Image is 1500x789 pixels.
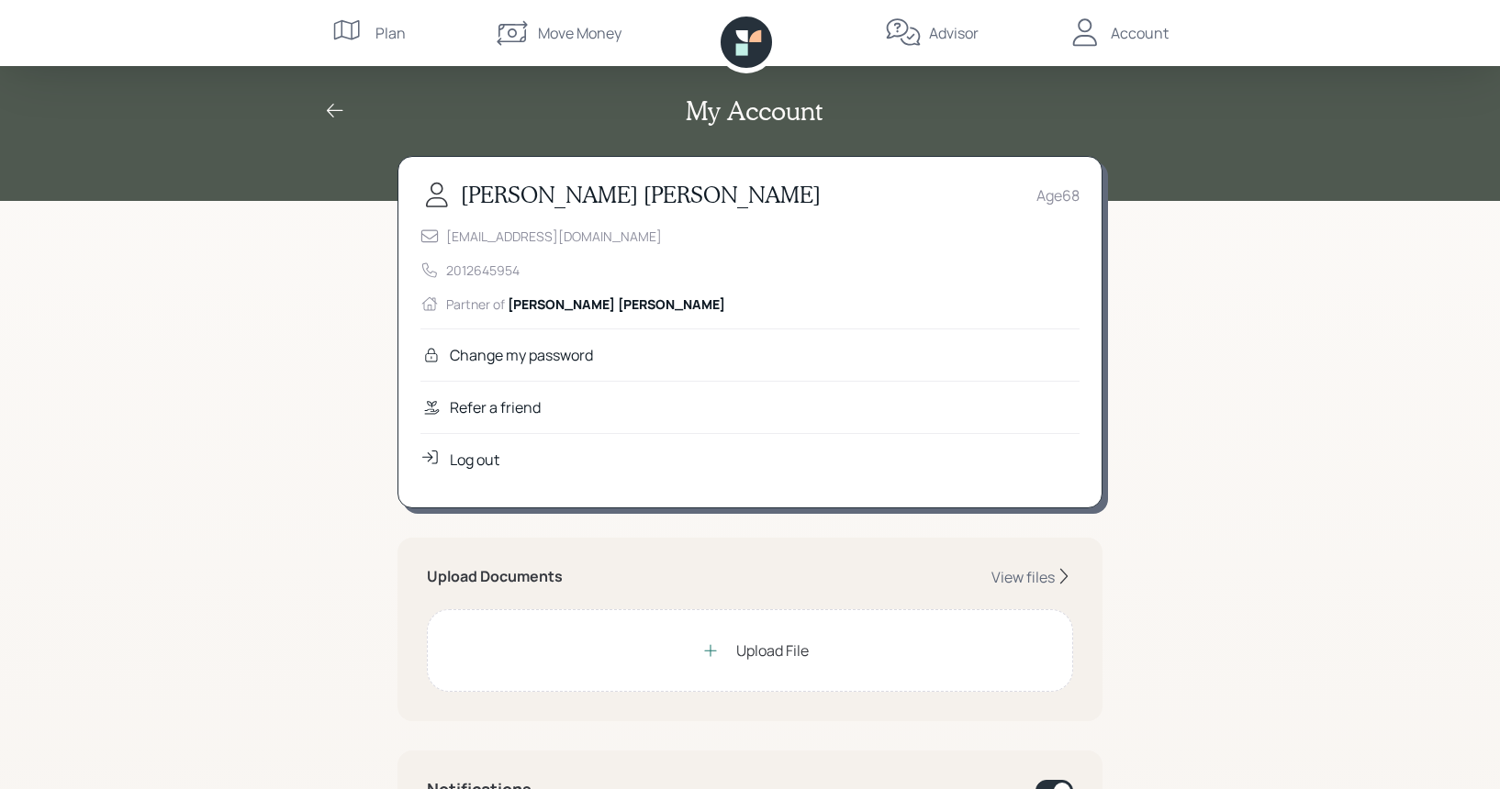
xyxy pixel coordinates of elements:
[461,182,821,208] h3: [PERSON_NAME] [PERSON_NAME]
[991,567,1055,587] div: View files
[427,568,563,585] h5: Upload Documents
[1036,184,1080,206] div: Age 68
[508,295,725,313] span: [PERSON_NAME] [PERSON_NAME]
[450,449,499,471] div: Log out
[929,22,979,44] div: Advisor
[686,95,823,127] h2: My Account
[450,344,593,366] div: Change my password
[538,22,621,44] div: Move Money
[446,261,520,280] div: 2012645954
[446,227,662,246] div: [EMAIL_ADDRESS][DOMAIN_NAME]
[1111,22,1169,44] div: Account
[375,22,406,44] div: Plan
[450,396,541,418] div: Refer a friend
[446,294,725,314] div: Partner of
[736,639,809,661] div: Upload File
